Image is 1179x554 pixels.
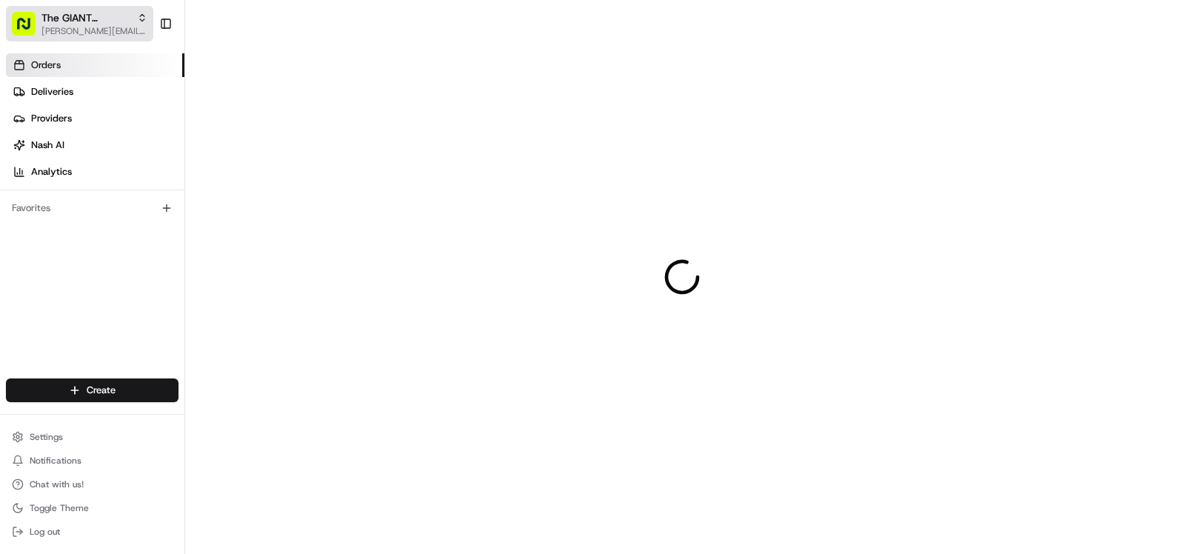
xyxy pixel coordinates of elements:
a: Orders [6,53,184,77]
a: 💻API Documentation [119,209,244,236]
p: Welcome 👋 [15,59,270,83]
span: Analytics [31,165,72,178]
span: Deliveries [31,85,73,99]
a: Deliveries [6,80,184,104]
a: Powered byPylon [104,250,179,262]
a: Providers [6,107,184,130]
button: Create [6,378,178,402]
div: Favorites [6,196,178,220]
button: Toggle Theme [6,498,178,518]
span: Chat with us! [30,478,84,490]
button: Start new chat [252,146,270,164]
img: Nash [15,15,44,44]
div: Start new chat [50,141,243,156]
button: The GIANT Company [41,10,131,25]
span: Settings [30,431,63,443]
button: [PERSON_NAME][EMAIL_ADDRESS][PERSON_NAME][DOMAIN_NAME] [41,25,147,37]
span: Log out [30,526,60,538]
button: Settings [6,427,178,447]
a: Nash AI [6,133,184,157]
div: We're available if you need us! [50,156,187,168]
a: 📗Knowledge Base [9,209,119,236]
span: Pylon [147,251,179,262]
button: Log out [6,521,178,542]
div: 💻 [125,216,137,228]
span: Notifications [30,455,81,467]
span: Toggle Theme [30,502,89,514]
span: Providers [31,112,72,125]
button: The GIANT Company[PERSON_NAME][EMAIL_ADDRESS][PERSON_NAME][DOMAIN_NAME] [6,6,153,41]
button: Notifications [6,450,178,471]
input: Clear [39,96,244,111]
img: 1736555255976-a54dd68f-1ca7-489b-9aae-adbdc363a1c4 [15,141,41,168]
div: 📗 [15,216,27,228]
span: API Documentation [140,215,238,230]
span: Knowledge Base [30,215,113,230]
a: Analytics [6,160,184,184]
span: Orders [31,59,61,72]
span: Create [87,384,116,397]
button: Chat with us! [6,474,178,495]
span: Nash AI [31,138,64,152]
